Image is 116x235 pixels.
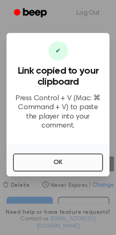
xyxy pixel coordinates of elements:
[48,41,68,61] div: ✔
[13,66,103,88] h3: Link copied to your clipboard
[13,154,103,171] button: OK
[13,94,103,131] p: Press Control + V (Mac: ⌘ Command + V) to paste the player into your comment.
[68,3,108,23] a: Log Out
[8,5,54,21] a: Beep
